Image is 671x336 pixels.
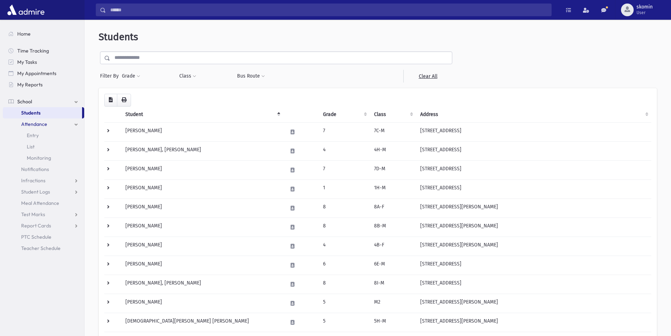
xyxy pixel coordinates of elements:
span: Students [21,110,41,116]
td: 7 [319,160,370,179]
td: [PERSON_NAME], [PERSON_NAME] [121,141,283,160]
span: Home [17,31,31,37]
td: [STREET_ADDRESS] [416,275,651,294]
td: 8I-M [370,275,416,294]
a: Notifications [3,164,84,175]
span: Teacher Schedule [21,245,61,251]
td: 8 [319,275,370,294]
span: My Reports [17,81,43,88]
a: Attendance [3,118,84,130]
td: [STREET_ADDRESS] [416,160,651,179]
button: Print [117,94,131,106]
a: List [3,141,84,152]
td: [PERSON_NAME] [121,179,283,198]
td: 1H-M [370,179,416,198]
a: Test Marks [3,209,84,220]
td: 8 [319,218,370,237]
a: PTC Schedule [3,231,84,243]
th: Address: activate to sort column ascending [416,106,651,123]
td: [PERSON_NAME], [PERSON_NAME] [121,275,283,294]
th: Grade: activate to sort column ascending [319,106,370,123]
a: My Appointments [3,68,84,79]
td: 5 [319,313,370,332]
a: Entry [3,130,84,141]
td: 5 [319,294,370,313]
span: List [27,143,35,150]
span: User [636,10,653,16]
span: My Appointments [17,70,56,77]
td: [STREET_ADDRESS][PERSON_NAME] [416,198,651,218]
span: Time Tracking [17,48,49,54]
span: Students [99,31,138,43]
td: 7D-M [370,160,416,179]
a: My Reports [3,79,84,90]
span: Entry [27,132,39,139]
a: My Tasks [3,56,84,68]
td: [PERSON_NAME] [121,218,283,237]
td: 4 [319,141,370,160]
a: Report Cards [3,220,84,231]
td: [PERSON_NAME] [121,256,283,275]
button: Bus Route [237,70,265,83]
td: [PERSON_NAME] [121,160,283,179]
span: Infractions [21,177,45,184]
td: 8 [319,198,370,218]
td: 7C-M [370,122,416,141]
span: School [17,98,32,105]
span: Attendance [21,121,47,127]
span: Report Cards [21,222,51,229]
td: [PERSON_NAME] [121,294,283,313]
span: Meal Attendance [21,200,59,206]
button: Class [179,70,197,83]
a: Home [3,28,84,39]
td: 8A-F [370,198,416,218]
td: 8B-M [370,218,416,237]
td: 5H-M [370,313,416,332]
td: [PERSON_NAME] [121,237,283,256]
td: [STREET_ADDRESS][PERSON_NAME] [416,294,651,313]
span: Monitoring [27,155,51,161]
td: 4 [319,237,370,256]
td: 4H-M [370,141,416,160]
span: Student Logs [21,189,50,195]
td: [DEMOGRAPHIC_DATA][PERSON_NAME] [PERSON_NAME] [121,313,283,332]
td: [STREET_ADDRESS][PERSON_NAME] [416,313,651,332]
a: Student Logs [3,186,84,197]
td: [STREET_ADDRESS][PERSON_NAME] [416,218,651,237]
td: [STREET_ADDRESS] [416,122,651,141]
span: Filter By [100,72,122,80]
span: skomin [636,4,653,10]
td: 7 [319,122,370,141]
td: [PERSON_NAME] [121,122,283,141]
td: M2 [370,294,416,313]
th: Student: activate to sort column descending [121,106,283,123]
a: Clear All [403,70,452,83]
span: Notifications [21,166,49,172]
input: Search [106,4,551,16]
td: [STREET_ADDRESS] [416,256,651,275]
td: 6 [319,256,370,275]
th: Class: activate to sort column ascending [370,106,416,123]
span: My Tasks [17,59,37,65]
td: [STREET_ADDRESS] [416,179,651,198]
td: 4B-F [370,237,416,256]
button: Grade [122,70,141,83]
a: Monitoring [3,152,84,164]
span: PTC Schedule [21,234,51,240]
a: Time Tracking [3,45,84,56]
td: [PERSON_NAME] [121,198,283,218]
td: 1 [319,179,370,198]
span: Test Marks [21,211,45,218]
td: [STREET_ADDRESS] [416,141,651,160]
a: Teacher Schedule [3,243,84,254]
a: Infractions [3,175,84,186]
img: AdmirePro [6,3,46,17]
a: Meal Attendance [3,197,84,209]
td: 6E-M [370,256,416,275]
button: CSV [104,94,117,106]
a: School [3,96,84,107]
td: [STREET_ADDRESS][PERSON_NAME] [416,237,651,256]
a: Students [3,107,82,118]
